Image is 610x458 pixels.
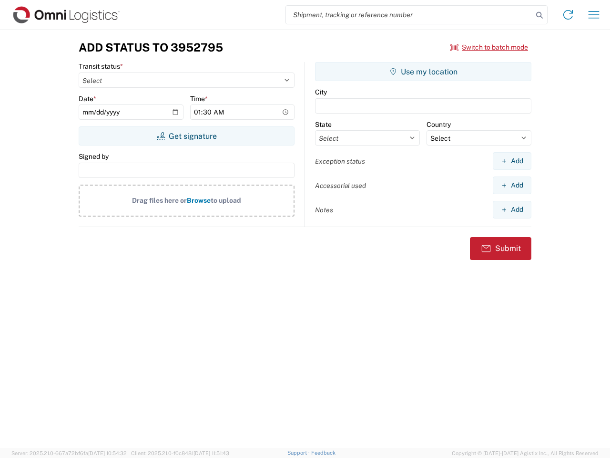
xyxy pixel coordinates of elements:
[287,450,311,456] a: Support
[187,197,211,204] span: Browse
[11,450,127,456] span: Server: 2025.21.0-667a72bf6fa
[88,450,127,456] span: [DATE] 10:54:32
[315,181,366,190] label: Accessorial used
[79,126,295,146] button: Get signature
[315,88,327,96] label: City
[79,41,223,54] h3: Add Status to 3952795
[79,152,109,161] label: Signed by
[493,177,531,194] button: Add
[190,94,208,103] label: Time
[131,450,229,456] span: Client: 2025.21.0-f0c8481
[470,237,531,260] button: Submit
[315,62,531,81] button: Use my location
[79,94,96,103] label: Date
[315,120,332,129] label: State
[315,157,365,166] label: Exception status
[132,197,187,204] span: Drag files here or
[493,201,531,219] button: Add
[450,40,528,55] button: Switch to batch mode
[315,206,333,214] label: Notes
[493,152,531,170] button: Add
[427,120,451,129] label: Country
[311,450,335,456] a: Feedback
[79,62,123,71] label: Transit status
[452,449,599,458] span: Copyright © [DATE]-[DATE] Agistix Inc., All Rights Reserved
[286,6,533,24] input: Shipment, tracking or reference number
[211,197,241,204] span: to upload
[193,450,229,456] span: [DATE] 11:51:43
